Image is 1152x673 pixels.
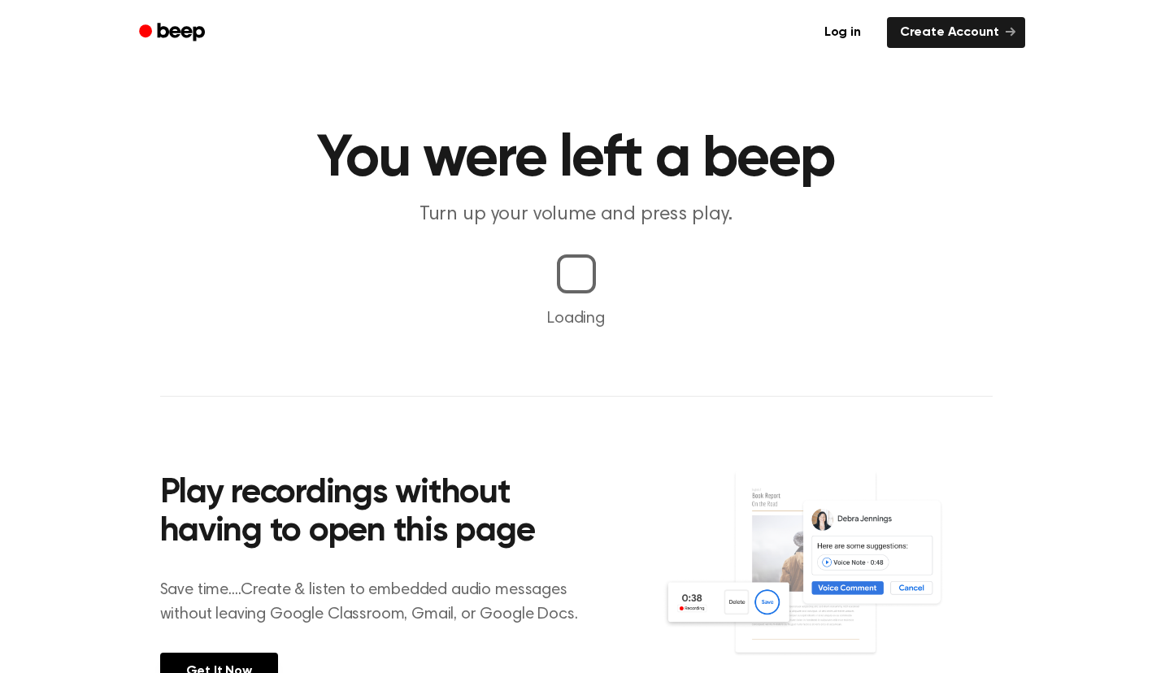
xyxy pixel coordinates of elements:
a: Log in [808,14,877,51]
p: Save time....Create & listen to embedded audio messages without leaving Google Classroom, Gmail, ... [160,578,598,627]
p: Turn up your volume and press play. [264,202,889,228]
h2: Play recordings without having to open this page [160,475,598,552]
h1: You were left a beep [160,130,993,189]
p: Loading [20,306,1132,331]
a: Beep [128,17,220,49]
a: Create Account [887,17,1025,48]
